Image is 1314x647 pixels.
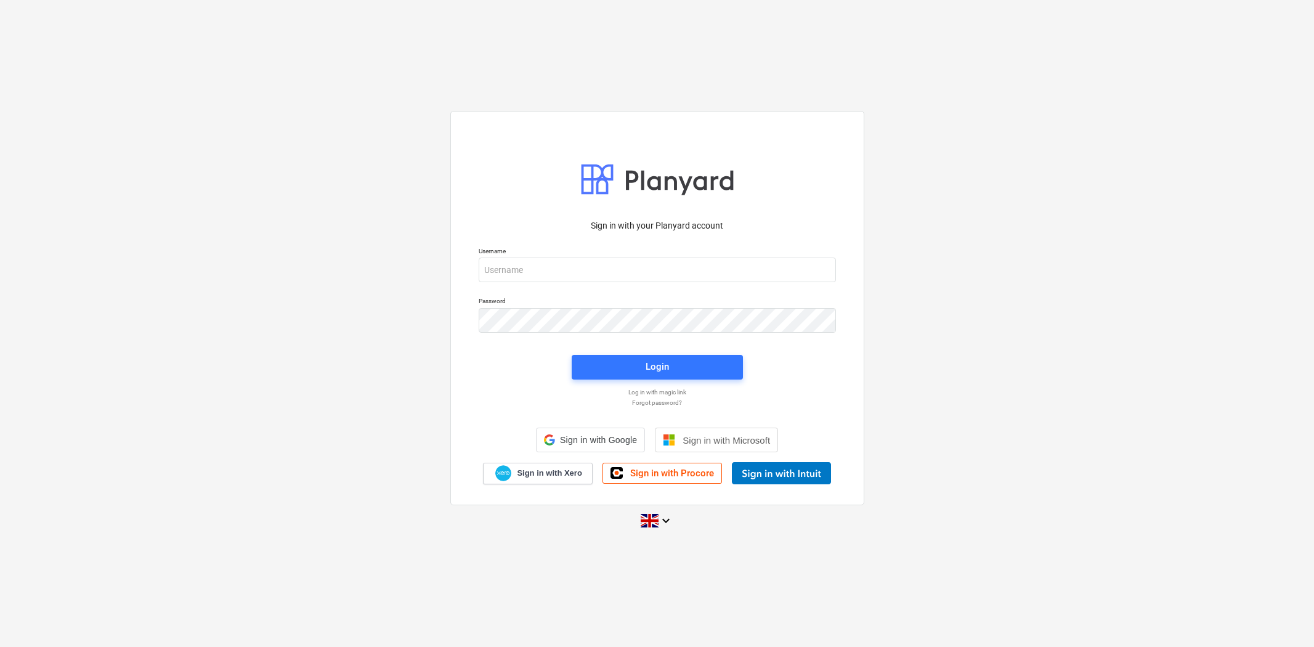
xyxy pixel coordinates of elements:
[479,247,836,258] p: Username
[683,435,770,446] span: Sign in with Microsoft
[479,297,836,307] p: Password
[630,468,714,479] span: Sign in with Procore
[517,468,582,479] span: Sign in with Xero
[659,513,673,528] i: keyboard_arrow_down
[472,399,842,407] a: Forgot password?
[479,258,836,282] input: Username
[495,465,511,482] img: Xero logo
[663,434,675,446] img: Microsoft logo
[483,463,593,484] a: Sign in with Xero
[472,388,842,396] a: Log in with magic link
[536,428,645,452] div: Sign in with Google
[560,435,637,445] span: Sign in with Google
[479,219,836,232] p: Sign in with your Planyard account
[646,359,669,375] div: Login
[602,463,722,484] a: Sign in with Procore
[572,355,743,380] button: Login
